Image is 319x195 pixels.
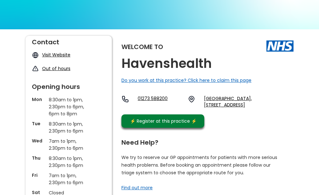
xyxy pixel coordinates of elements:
[266,40,294,51] img: The NHS logo
[32,96,46,103] p: Mon
[49,120,90,134] p: 8:30am to 1pm, 2:30pm to 6pm
[32,80,105,90] div: Opening hours
[121,154,278,177] p: We try to reserve our GP appointments for patients with more serious health problems. Before book...
[138,95,183,108] a: 01273 588200
[32,138,46,144] p: Wed
[49,138,90,152] p: 7am to 1pm, 2:30pm to 6pm
[32,155,46,161] p: Thu
[42,52,70,58] a: Visit Website
[49,96,90,117] p: 8:30am to 1pm, 2:30pm to 6pm, 6pm to 8pm
[121,56,212,71] h2: Havenshealth
[121,77,251,83] a: Do you work at this practice? Click here to claim this page
[32,120,46,127] p: Tue
[121,114,204,128] a: ⚡️ Register at this practice ⚡️
[121,44,163,50] div: Welcome to
[121,184,153,191] a: Find out more
[42,65,70,72] a: Out of hours
[204,95,294,108] a: [GEOGRAPHIC_DATA], [STREET_ADDRESS]
[188,95,195,103] img: practice location icon
[32,65,39,72] img: exclamation icon
[32,172,46,178] p: Fri
[127,118,200,125] div: ⚡️ Register at this practice ⚡️
[49,172,90,186] p: 7am to 1pm, 2:30pm to 6pm
[121,95,129,103] img: telephone icon
[49,155,90,169] p: 8:30am to 1pm, 2:30pm to 6pm
[32,52,39,59] img: globe icon
[32,36,105,45] div: Contact
[121,136,287,146] div: Need Help?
